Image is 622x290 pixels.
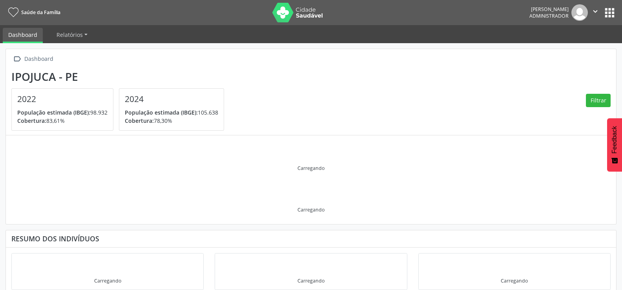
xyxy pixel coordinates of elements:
[297,277,325,284] div: Carregando
[501,277,528,284] div: Carregando
[529,13,569,19] span: Administrador
[571,4,588,21] img: img
[125,109,198,116] span: População estimada (IBGE):
[17,109,90,116] span: População estimada (IBGE):
[611,126,618,153] span: Feedback
[11,53,55,65] a:  Dashboard
[94,277,121,284] div: Carregando
[57,31,83,38] span: Relatórios
[17,94,108,104] h4: 2022
[51,28,93,42] a: Relatórios
[586,94,611,107] button: Filtrar
[607,118,622,171] button: Feedback - Mostrar pesquisa
[17,117,108,125] p: 83,61%
[297,165,325,171] div: Carregando
[11,234,611,243] div: Resumo dos indivíduos
[23,53,55,65] div: Dashboard
[591,7,600,16] i: 
[125,117,218,125] p: 78,30%
[11,53,23,65] i: 
[125,108,218,117] p: 105.638
[125,94,218,104] h4: 2024
[529,6,569,13] div: [PERSON_NAME]
[588,4,603,21] button: 
[11,70,230,83] div: Ipojuca - PE
[3,28,43,43] a: Dashboard
[125,117,154,124] span: Cobertura:
[17,117,46,124] span: Cobertura:
[17,108,108,117] p: 98.932
[297,206,325,213] div: Carregando
[21,9,60,16] span: Saúde da Família
[603,6,617,20] button: apps
[5,6,60,19] a: Saúde da Família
